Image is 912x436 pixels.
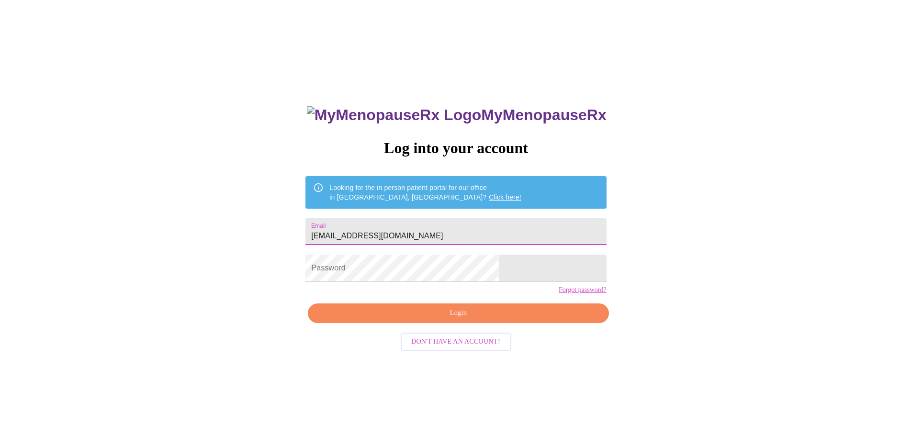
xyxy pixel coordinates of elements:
[401,333,511,351] button: Don't have an account?
[398,337,514,345] a: Don't have an account?
[411,336,501,348] span: Don't have an account?
[489,193,521,201] a: Click here!
[559,286,607,294] a: Forgot password?
[305,139,606,157] h3: Log into your account
[319,307,597,319] span: Login
[329,179,521,206] div: Looking for the in person patient portal for our office in [GEOGRAPHIC_DATA], [GEOGRAPHIC_DATA]?
[307,106,607,124] h3: MyMenopauseRx
[307,106,481,124] img: MyMenopauseRx Logo
[308,303,608,323] button: Login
